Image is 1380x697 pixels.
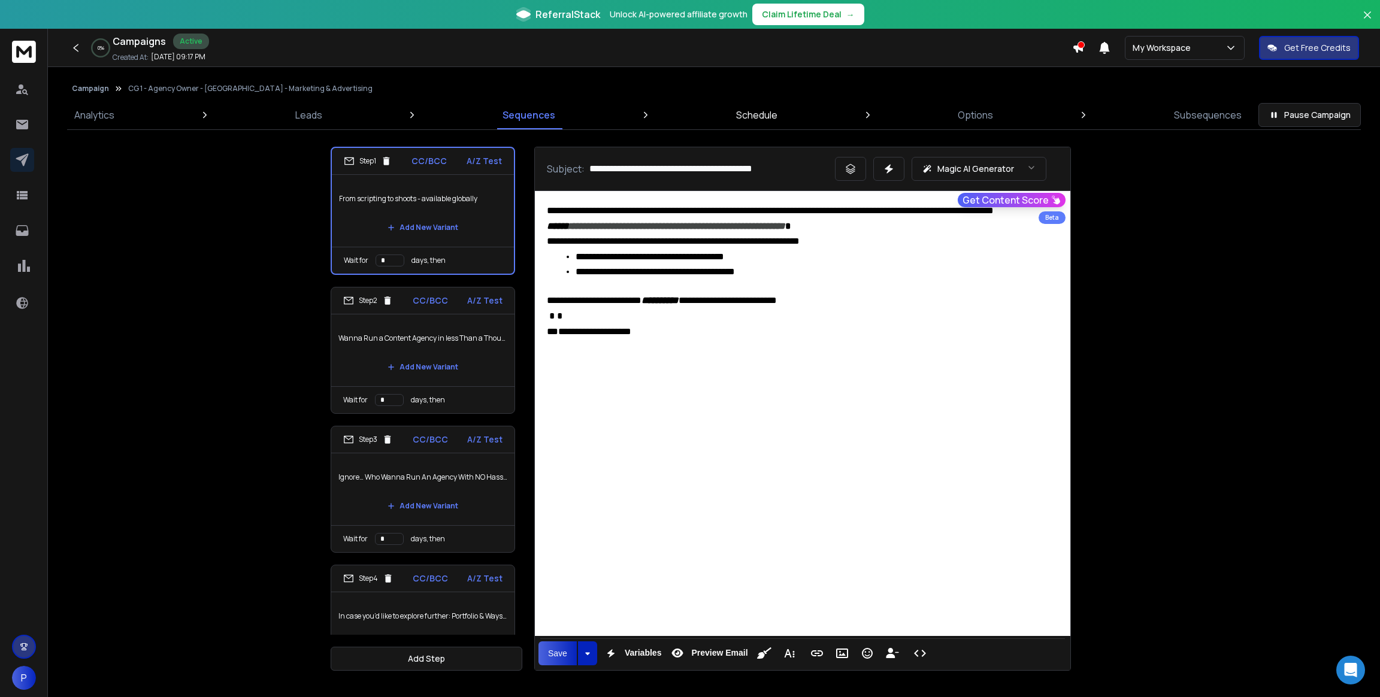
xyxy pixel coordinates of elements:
[535,7,600,22] span: ReferralStack
[331,147,515,275] li: Step1CC/BCCA/Z TestFrom scripting to shoots - available globallyAdd New VariantWait fordays, then
[495,101,562,129] a: Sequences
[74,108,114,122] p: Analytics
[378,355,468,379] button: Add New Variant
[503,108,555,122] p: Sequences
[881,641,904,665] button: Insert Unsubscribe Link
[467,434,503,446] p: A/Z Test
[806,641,828,665] button: Insert Link (Ctrl+K)
[729,101,785,129] a: Schedule
[113,34,166,49] h1: Campaigns
[1039,211,1066,224] div: Beta
[778,641,801,665] button: More Text
[378,216,468,240] button: Add New Variant
[752,4,864,25] button: Claim Lifetime Deal→
[338,599,507,633] p: In case you’d like to explore further: Portfolio & Ways to Connect
[413,572,448,584] p: CC/BCC
[288,101,329,129] a: Leads
[151,52,205,62] p: [DATE] 09:17 PM
[343,434,393,445] div: Step 3
[331,647,522,671] button: Add Step
[1174,108,1242,122] p: Subsequences
[912,157,1046,181] button: Magic AI Generator
[173,34,209,49] div: Active
[411,155,447,167] p: CC/BCC
[98,44,104,51] p: 0 %
[331,565,515,665] li: Step4CC/BCCA/Z TestIn case you’d like to explore further: Portfolio & Ways to ConnectAdd New Variant
[909,641,931,665] button: Code View
[1360,7,1375,36] button: Close banner
[113,53,149,62] p: Created At:
[467,572,503,584] p: A/Z Test
[1167,101,1249,129] a: Subsequences
[958,193,1066,207] button: Get Content Score
[666,641,750,665] button: Preview Email
[958,108,993,122] p: Options
[467,155,502,167] p: A/Z Test
[600,641,664,665] button: Variables
[378,633,468,657] button: Add New Variant
[937,163,1014,175] p: Magic AI Generator
[753,641,776,665] button: Clean HTML
[344,156,392,166] div: Step 1
[339,182,507,216] p: From scripting to shoots - available globally
[378,494,468,518] button: Add New Variant
[1133,42,1196,54] p: My Workspace
[467,295,503,307] p: A/Z Test
[67,101,122,129] a: Analytics
[12,666,36,690] button: P
[1258,103,1361,127] button: Pause Campaign
[343,295,393,306] div: Step 2
[411,256,446,265] p: days, then
[1336,656,1365,684] div: Open Intercom Messenger
[338,460,507,494] p: Ignore… Who Wanna Run An Agency With NO Hassle Anyways!
[343,395,368,405] p: Wait for
[622,648,664,658] span: Variables
[831,641,854,665] button: Insert Image (Ctrl+P)
[72,84,109,93] button: Campaign
[411,534,445,544] p: days, then
[331,287,515,414] li: Step2CC/BCCA/Z TestWanna Run a Content Agency in less Than a Thousand Dollar?Add New VariantWait ...
[610,8,747,20] p: Unlock AI-powered affiliate growth
[344,256,368,265] p: Wait for
[128,84,373,93] p: CG 1 - Agency Owner - [GEOGRAPHIC_DATA] - Marketing & Advertising
[856,641,879,665] button: Emoticons
[1259,36,1359,60] button: Get Free Credits
[343,573,394,584] div: Step 4
[338,322,507,355] p: Wanna Run a Content Agency in less Than a Thousand Dollar?
[951,101,1000,129] a: Options
[413,434,448,446] p: CC/BCC
[343,534,368,544] p: Wait for
[411,395,445,405] p: days, then
[295,108,322,122] p: Leads
[689,648,750,658] span: Preview Email
[846,8,855,20] span: →
[538,641,577,665] button: Save
[1284,42,1351,54] p: Get Free Credits
[413,295,448,307] p: CC/BCC
[331,426,515,553] li: Step3CC/BCCA/Z TestIgnore… Who Wanna Run An Agency With NO Hassle Anyways!Add New VariantWait for...
[736,108,777,122] p: Schedule
[547,162,585,176] p: Subject:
